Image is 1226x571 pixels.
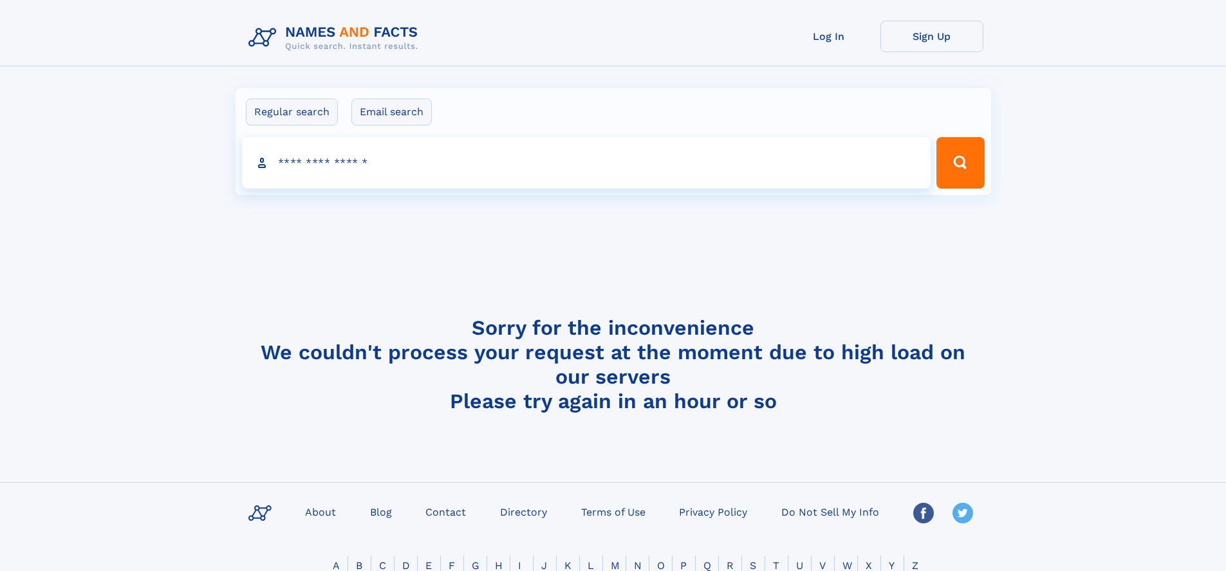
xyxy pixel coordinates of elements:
img: Facebook [913,503,934,523]
a: Log In [777,21,880,52]
a: Directory [495,502,552,521]
a: Sign Up [880,21,983,52]
a: Blog [365,502,397,521]
button: Search Button [936,137,984,189]
input: search input [242,137,931,189]
a: Do Not Sell My Info [776,502,884,521]
label: Regular search [246,98,338,126]
img: Logo Names and Facts [243,21,429,55]
a: Terms of Use [576,502,651,521]
label: Email search [351,98,432,126]
h4: Sorry for the inconvenience We couldn't process your request at the moment due to high load on ou... [243,315,983,413]
a: About [300,502,341,521]
img: Twitter [952,503,973,523]
a: Contact [420,502,471,521]
a: Privacy Policy [674,502,752,521]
